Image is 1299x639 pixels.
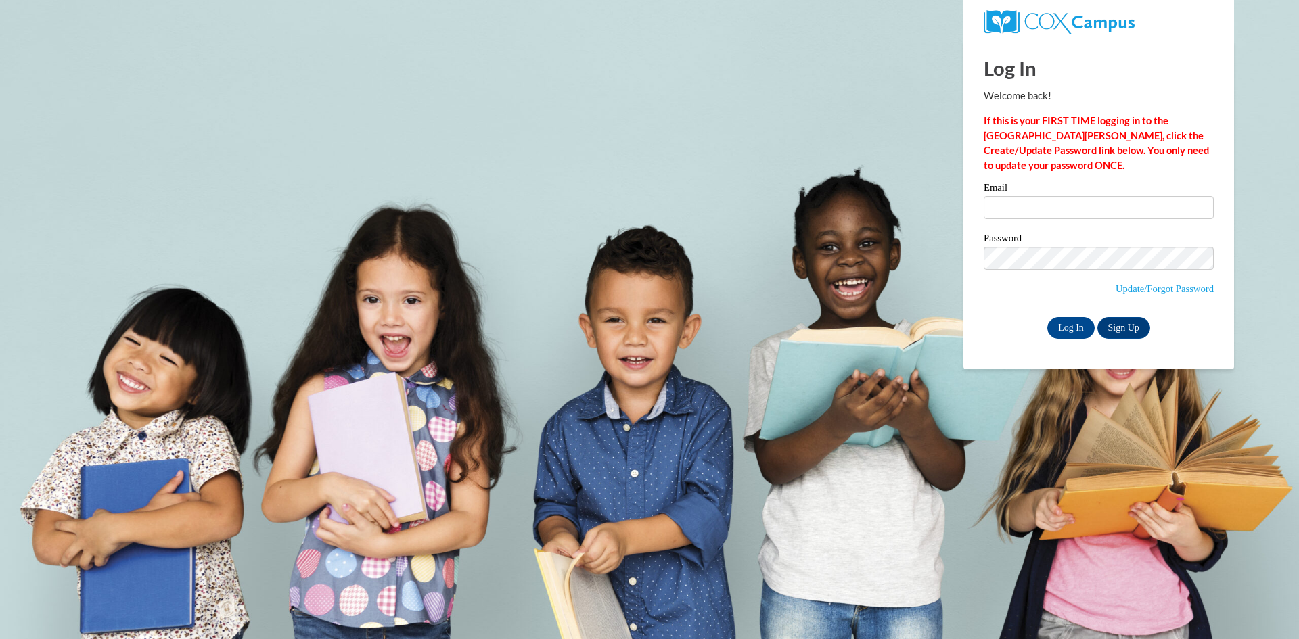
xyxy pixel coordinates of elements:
[984,233,1214,247] label: Password
[984,183,1214,196] label: Email
[984,16,1135,27] a: COX Campus
[984,115,1209,171] strong: If this is your FIRST TIME logging in to the [GEOGRAPHIC_DATA][PERSON_NAME], click the Create/Upd...
[1047,317,1095,339] input: Log In
[984,89,1214,103] p: Welcome back!
[1116,283,1214,294] a: Update/Forgot Password
[1097,317,1150,339] a: Sign Up
[984,10,1135,34] img: COX Campus
[984,54,1214,82] h1: Log In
